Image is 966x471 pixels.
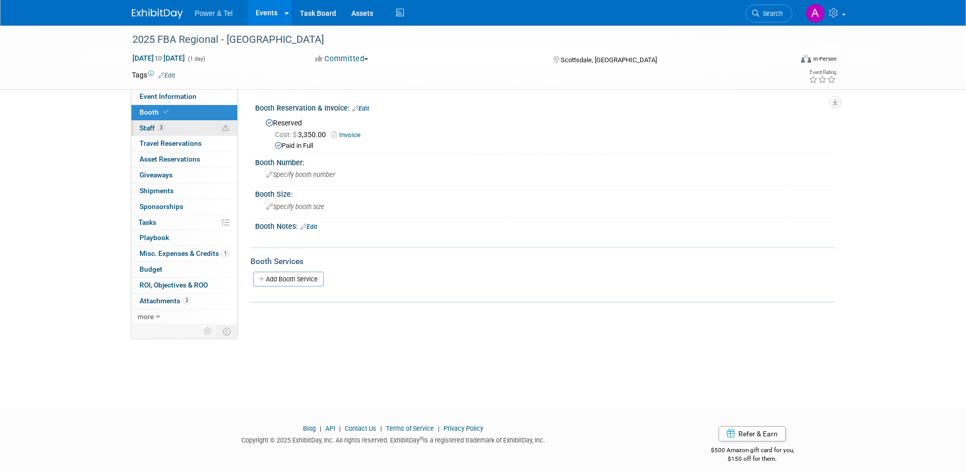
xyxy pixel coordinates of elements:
[140,233,169,242] span: Playbook
[719,426,786,441] a: Refer & Earn
[129,31,777,49] div: 2025 FBA Regional - [GEOGRAPHIC_DATA]
[435,425,442,432] span: |
[222,250,229,257] span: 1
[759,10,783,17] span: Search
[140,124,165,132] span: Staff
[386,425,434,432] a: Terms of Service
[139,218,156,226] span: Tasks
[378,425,384,432] span: |
[137,312,154,321] span: more
[140,171,173,179] span: Giveaways
[132,433,655,445] div: Copyright © 2025 ExhibitDay, Inc. All rights reserved. ExhibitDay is a registered trademark of Ex...
[332,131,366,139] a: Invoice
[140,297,190,305] span: Attachments
[746,5,792,22] a: Search
[131,294,237,309] a: Attachments3
[801,55,811,63] img: Format-Inperson.png
[303,425,316,432] a: Blog
[809,70,836,75] div: Event Rating
[131,246,237,261] a: Misc. Expenses & Credits1
[187,56,205,62] span: (1 day)
[140,265,162,273] span: Budget
[420,436,423,441] sup: ®
[131,262,237,277] a: Budget
[253,272,324,286] a: Add Booth Service
[266,171,335,178] span: Specify booth number
[163,109,169,115] i: Booth reservation complete
[255,100,835,114] div: Booth Reservation & Invoice:
[132,54,185,63] span: [DATE] [DATE]
[255,155,835,168] div: Booth Number:
[154,54,163,62] span: to
[140,281,208,289] span: ROI, Objectives & ROO
[263,115,827,151] div: Reserved
[255,187,835,199] div: Booth Size:
[670,455,835,463] div: $150 off for them.
[216,325,237,338] td: Toggle Event Tabs
[199,325,217,338] td: Personalize Event Tab Strip
[140,155,200,163] span: Asset Reservations
[813,55,837,63] div: In-Person
[131,199,237,215] a: Sponsorships
[561,56,657,64] span: Scottsdale, [GEOGRAPHIC_DATA]
[325,425,335,432] a: API
[131,215,237,230] a: Tasks
[195,9,233,17] span: Power & Tel
[140,92,197,100] span: Event Information
[140,187,174,195] span: Shipments
[251,256,835,267] div: Booth Services
[222,124,229,133] span: Potential Scheduling Conflict -- at least one attendee is tagged in another overlapping event.
[140,108,171,116] span: Booth
[131,184,237,199] a: Shipments
[345,425,376,432] a: Contact Us
[131,89,237,104] a: Event Information
[140,202,183,211] span: Sponsorships
[255,219,835,232] div: Booth Notes:
[275,141,827,151] div: Paid in Full
[131,309,237,325] a: more
[131,136,237,151] a: Travel Reservations
[317,425,324,432] span: |
[266,203,324,211] span: Specify booth size
[352,105,369,112] a: Edit
[312,54,372,64] button: Committed
[183,297,190,304] span: 3
[132,70,175,80] td: Tags
[131,152,237,167] a: Asset Reservations
[140,249,229,257] span: Misc. Expenses & Credits
[131,168,237,183] a: Giveaways
[132,9,183,19] img: ExhibitDay
[131,105,237,120] a: Booth
[275,130,298,139] span: Cost: $
[157,124,165,132] span: 3
[732,53,837,68] div: Event Format
[158,72,175,79] a: Edit
[300,223,317,230] a: Edit
[670,439,835,463] div: $500 Amazon gift card for you,
[444,425,483,432] a: Privacy Policy
[131,121,237,136] a: Staff3
[131,230,237,246] a: Playbook
[131,278,237,293] a: ROI, Objectives & ROO
[806,4,825,23] img: Alina Dorion
[337,425,343,432] span: |
[275,130,330,139] span: 3,350.00
[140,139,202,147] span: Travel Reservations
